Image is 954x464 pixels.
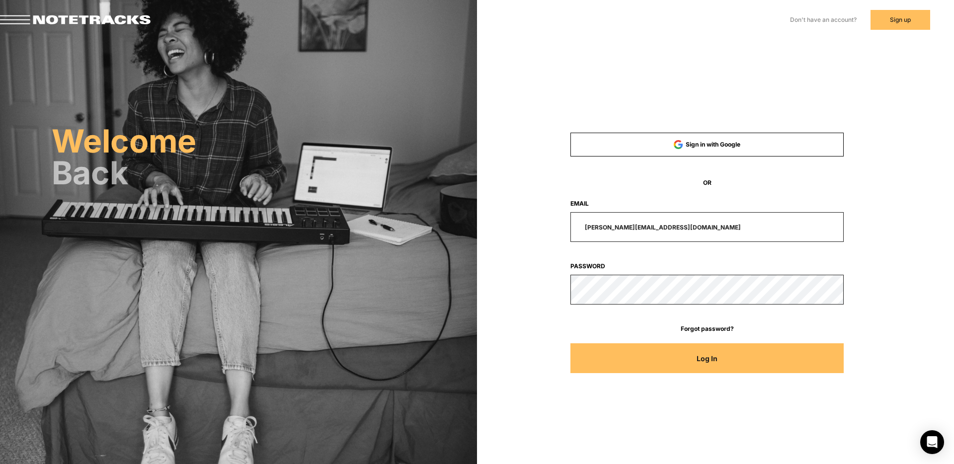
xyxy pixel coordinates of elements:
label: Email [570,199,844,208]
span: Sign in with Google [686,141,740,148]
h2: Welcome [52,127,477,155]
label: Don't have an account? [790,15,857,24]
div: Open Intercom Messenger [920,430,944,454]
label: Password [570,262,844,271]
input: email@address.com [570,212,844,242]
button: Sign in with Google [570,133,844,156]
button: Log In [570,343,844,373]
h2: Back [52,159,477,187]
button: Sign up [871,10,930,30]
span: OR [570,178,844,187]
a: Forgot password? [570,324,844,333]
